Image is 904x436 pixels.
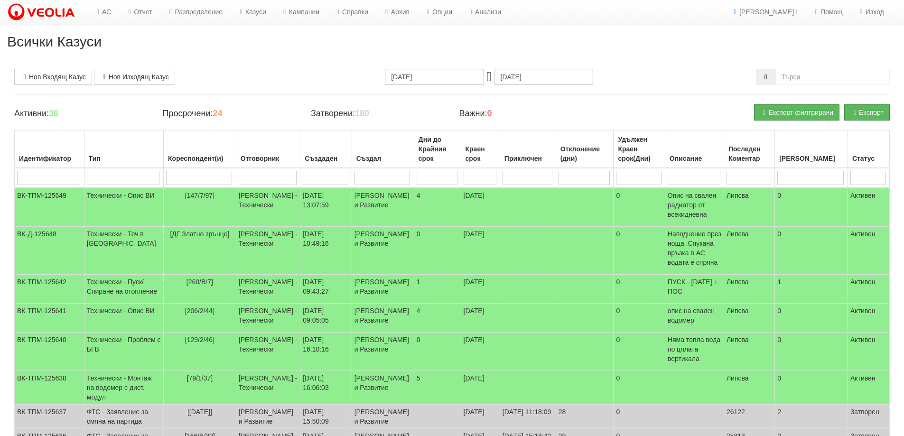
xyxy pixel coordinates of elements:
[844,104,890,121] button: Експорт
[164,130,236,168] th: Кореспондент(и): No sort applied, activate to apply an ascending sort
[84,371,163,405] td: Технически - Монтаж на водомер с дист. модул
[300,188,352,227] td: [DATE] 13:07:59
[417,230,420,238] span: 0
[84,333,163,371] td: Технически - Проблем с БГВ
[84,275,163,304] td: Технически - Пуск/Спиране на отопление
[15,188,84,227] td: ВК-ТПМ-125649
[665,130,724,168] th: Описание: No sort applied, activate to apply an ascending sort
[848,405,889,429] td: Затворен
[614,333,665,371] td: 0
[848,130,889,168] th: Статус: No sort applied, activate to apply an ascending sort
[464,142,497,165] div: Краен срок
[727,230,749,238] span: Липсва
[84,188,163,227] td: Технически - Опис ВИ
[461,130,500,168] th: Краен срок: No sort applied, activate to apply an ascending sort
[614,275,665,304] td: 0
[300,304,352,333] td: [DATE] 09:05:05
[87,152,161,165] div: Тип
[185,336,214,343] span: [129/2/46]
[727,408,745,416] span: 26122
[559,142,611,165] div: Отклонение (дни)
[668,229,721,267] p: Наводнение през ноща .Спукана връзка в АС водата е спряна
[417,374,420,382] span: 5
[556,130,614,168] th: Отклонение (дни): No sort applied, activate to apply an ascending sort
[614,188,665,227] td: 0
[668,335,721,363] p: Няма топла вода по цялата вертикала
[414,130,461,168] th: Дни до Крайния срок: No sort applied, activate to apply an ascending sort
[417,192,420,199] span: 4
[668,306,721,325] p: опис на свален водомер
[7,34,897,49] h2: Всички Казуси
[459,109,593,119] h4: Важни:
[754,104,839,121] button: Експорт филтрирани
[848,227,889,275] td: Активен
[300,333,352,371] td: [DATE] 16:10:16
[614,130,665,168] th: Удължен Краен срок(Дни): No sort applied, activate to apply an ascending sort
[352,227,414,275] td: [PERSON_NAME] и Развитие
[848,333,889,371] td: Активен
[185,192,214,199] span: [147/7/97]
[775,188,848,227] td: 0
[727,142,772,165] div: Последен Коментар
[848,188,889,227] td: Активен
[727,278,749,286] span: Липсва
[775,333,848,371] td: 0
[616,133,662,165] div: Удължен Краен срок(Дни)
[187,408,212,416] span: [[DATE]]
[185,307,214,315] span: [206/2/44]
[352,304,414,333] td: [PERSON_NAME] и Развитие
[614,405,665,429] td: 0
[15,333,84,371] td: ВК-ТПМ-125640
[300,405,352,429] td: [DATE] 15:50:09
[186,278,213,286] span: [260/В/7]
[668,152,721,165] div: Описание
[556,405,614,429] td: 28
[417,336,420,343] span: 0
[503,152,553,165] div: Приключен
[461,227,500,275] td: [DATE]
[14,69,92,85] a: Нов Входящ Казус
[300,130,352,168] th: Създаден: No sort applied, activate to apply an ascending sort
[15,405,84,429] td: ВК-ТПМ-125637
[614,371,665,405] td: 0
[17,152,82,165] div: Идентификатор
[848,275,889,304] td: Активен
[850,152,887,165] div: Статус
[236,227,300,275] td: [PERSON_NAME] - Технически
[352,130,414,168] th: Създал: No sort applied, activate to apply an ascending sort
[727,336,749,343] span: Липсва
[84,405,163,429] td: ФТС - Заявление за смяна на партида
[170,230,229,238] span: [ДГ Златно зрънце]
[15,275,84,304] td: ВК-ТПМ-125642
[417,133,458,165] div: Дни до Крайния срок
[239,152,298,165] div: Отговорник
[668,277,721,296] p: ПУСК - [DATE] + ПОС
[352,405,414,429] td: [PERSON_NAME] и Развитие
[848,304,889,333] td: Активен
[461,275,500,304] td: [DATE]
[300,371,352,405] td: [DATE] 16:06:03
[775,130,848,168] th: Брой Файлове: No sort applied, activate to apply an ascending sort
[166,152,233,165] div: Кореспондент(и)
[461,333,500,371] td: [DATE]
[84,304,163,333] td: Технически - Опис ВИ
[775,275,848,304] td: 1
[162,109,296,119] h4: Просрочени:
[15,304,84,333] td: ВК-ТПМ-125641
[461,405,500,429] td: [DATE]
[500,130,556,168] th: Приключен: No sort applied, activate to apply an ascending sort
[352,275,414,304] td: [PERSON_NAME] и Развитие
[236,371,300,405] td: [PERSON_NAME] - Технически
[300,227,352,275] td: [DATE] 10:49:16
[417,307,420,315] span: 4
[775,405,848,429] td: 2
[614,227,665,275] td: 0
[236,304,300,333] td: [PERSON_NAME] - Технически
[775,304,848,333] td: 0
[461,188,500,227] td: [DATE]
[94,69,175,85] a: Нов Изходящ Казус
[236,130,300,168] th: Отговорник: No sort applied, activate to apply an ascending sort
[15,227,84,275] td: ВК-Д-125648
[776,69,890,85] input: Търсене по Идентификатор, Бл/Вх/Ап, Тип, Описание, Моб. Номер, Имейл, Файл, Коментар,
[775,227,848,275] td: 0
